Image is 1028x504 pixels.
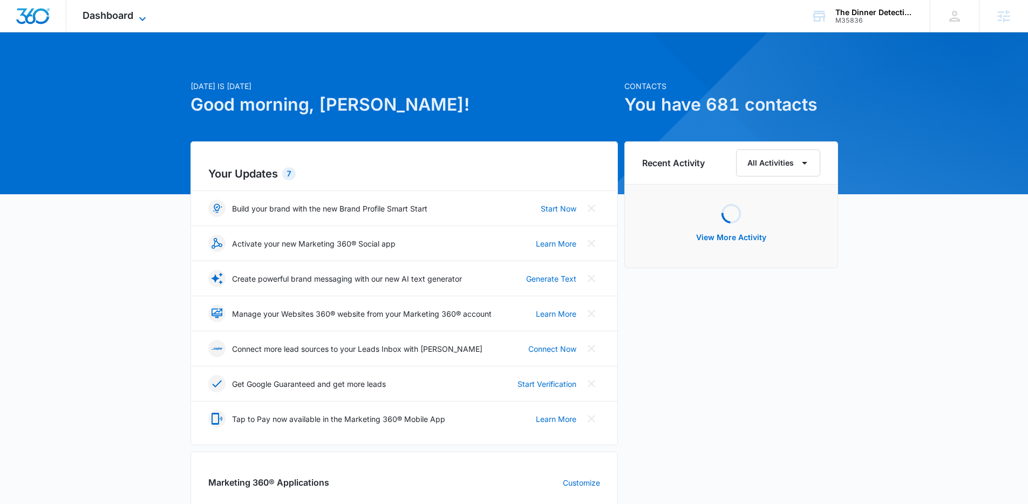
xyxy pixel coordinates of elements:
button: Close [583,305,600,322]
div: account id [835,17,914,24]
h2: Your Updates [208,166,600,182]
button: Close [583,340,600,357]
a: Learn More [536,308,576,319]
p: Contacts [624,80,838,92]
p: Get Google Guaranteed and get more leads [232,378,386,390]
button: Close [583,270,600,287]
a: Learn More [536,413,576,425]
div: account name [835,8,914,17]
p: Create powerful brand messaging with our new AI text generator [232,273,462,284]
button: All Activities [736,149,820,176]
a: Learn More [536,238,576,249]
a: Start Now [541,203,576,214]
h1: Good morning, [PERSON_NAME]! [190,92,618,118]
button: Close [583,410,600,427]
button: Close [583,200,600,217]
p: [DATE] is [DATE] [190,80,618,92]
button: Close [583,235,600,252]
a: Start Verification [518,378,576,390]
p: Manage your Websites 360® website from your Marketing 360® account [232,308,492,319]
p: Tap to Pay now available in the Marketing 360® Mobile App [232,413,445,425]
p: Build your brand with the new Brand Profile Smart Start [232,203,427,214]
p: Connect more lead sources to your Leads Inbox with [PERSON_NAME] [232,343,482,355]
button: Close [583,375,600,392]
button: View More Activity [685,224,777,250]
p: Activate your new Marketing 360® Social app [232,238,396,249]
h2: Marketing 360® Applications [208,476,329,489]
a: Generate Text [526,273,576,284]
h1: You have 681 contacts [624,92,838,118]
a: Customize [563,477,600,488]
div: 7 [282,167,296,180]
span: Dashboard [83,10,133,21]
h6: Recent Activity [642,156,705,169]
a: Connect Now [528,343,576,355]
